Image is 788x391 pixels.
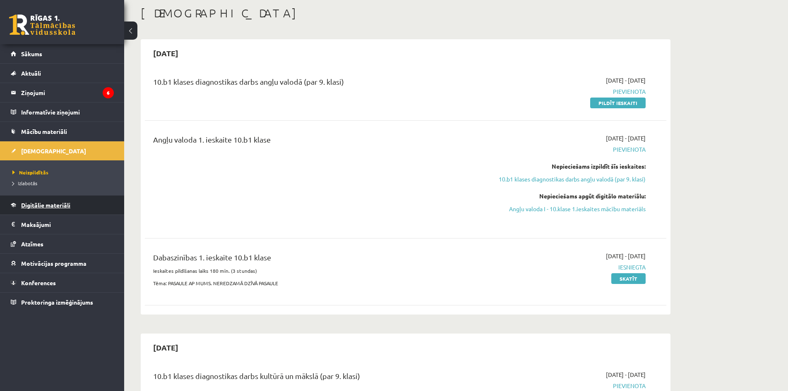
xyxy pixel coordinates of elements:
[11,141,114,160] a: [DEMOGRAPHIC_DATA]
[12,179,116,187] a: Izlabotās
[11,273,114,292] a: Konferences
[611,273,646,284] a: Skatīt
[606,134,646,143] span: [DATE] - [DATE]
[153,279,477,287] p: Tēma: PASAULE AP MUMS. NEREDZAMĀ DZĪVĀ PASAULE
[21,215,114,234] legend: Maksājumi
[21,260,86,267] span: Motivācijas programma
[11,64,114,83] a: Aktuāli
[153,252,477,267] div: Dabaszinības 1. ieskaite 10.b1 klase
[490,175,646,184] a: 10.b1 klases diagnostikas darbs angļu valodā (par 9. klasi)
[11,44,114,63] a: Sākums
[11,83,114,102] a: Ziņojumi6
[21,128,67,135] span: Mācību materiāli
[11,293,114,312] a: Proktoringa izmēģinājums
[21,298,93,306] span: Proktoringa izmēģinājums
[21,201,70,209] span: Digitālie materiāli
[21,240,43,248] span: Atzīmes
[11,103,114,122] a: Informatīvie ziņojumi
[103,87,114,98] i: 6
[490,205,646,213] a: Angļu valoda I - 10.klase 1.ieskaites mācību materiāls
[9,14,75,35] a: Rīgas 1. Tālmācības vidusskola
[11,122,114,141] a: Mācību materiāli
[490,87,646,96] span: Pievienota
[153,267,477,274] p: Ieskaites pildīšanas laiks 180 min. (3 stundas)
[12,169,48,176] span: Neizpildītās
[590,98,646,108] a: Pildīt ieskaiti
[153,134,477,149] div: Angļu valoda 1. ieskaite 10.b1 klase
[606,76,646,85] span: [DATE] - [DATE]
[21,50,42,57] span: Sākums
[11,195,114,215] a: Digitālie materiāli
[490,162,646,171] div: Nepieciešams izpildīt šīs ieskaites:
[490,263,646,272] span: Iesniegta
[490,381,646,390] span: Pievienota
[606,370,646,379] span: [DATE] - [DATE]
[606,252,646,260] span: [DATE] - [DATE]
[12,169,116,176] a: Neizpildītās
[21,103,114,122] legend: Informatīvie ziņojumi
[153,370,477,386] div: 10.b1 klases diagnostikas darbs kultūrā un mākslā (par 9. klasi)
[12,180,37,186] span: Izlabotās
[11,254,114,273] a: Motivācijas programma
[490,145,646,154] span: Pievienota
[21,147,86,155] span: [DEMOGRAPHIC_DATA]
[21,83,114,102] legend: Ziņojumi
[141,6,670,20] h1: [DEMOGRAPHIC_DATA]
[145,43,187,63] h2: [DATE]
[11,215,114,234] a: Maksājumi
[490,192,646,200] div: Nepieciešams apgūt digitālo materiālu:
[153,76,477,91] div: 10.b1 klases diagnostikas darbs angļu valodā (par 9. klasi)
[21,69,41,77] span: Aktuāli
[145,338,187,357] h2: [DATE]
[11,234,114,253] a: Atzīmes
[21,279,56,286] span: Konferences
